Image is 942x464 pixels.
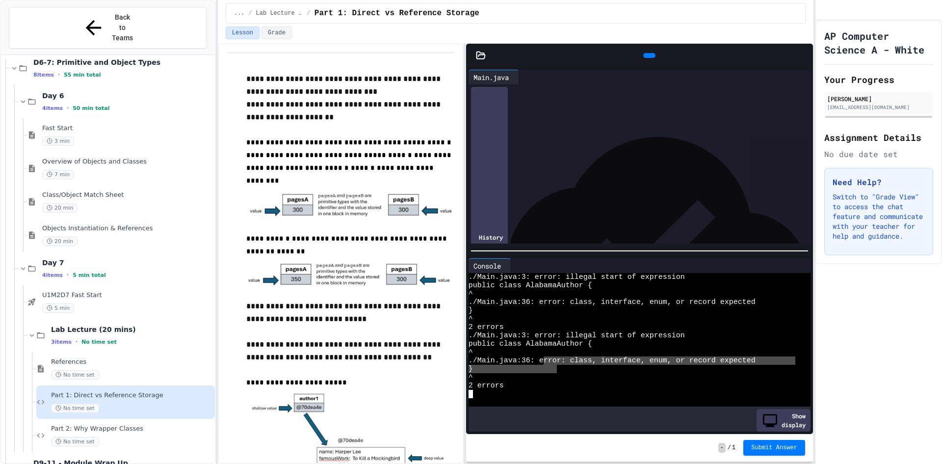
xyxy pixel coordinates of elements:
[757,409,811,432] div: Show display
[469,298,756,306] span: ./Main.java:36: error: class, interface, enum, or record expected
[51,339,72,345] span: 3 items
[469,315,473,323] span: ^
[469,373,473,382] span: ^
[824,148,933,160] div: No due date set
[833,192,925,241] p: Switch to "Grade View" to access the chat feature and communicate with your teacher for help and ...
[732,444,735,452] span: 1
[314,7,479,19] span: Part 1: Direct vs Reference Storage
[469,70,519,84] div: Main.java
[51,391,213,400] span: Part 1: Direct vs Reference Storage
[67,104,69,112] span: •
[743,440,805,456] button: Submit Answer
[42,224,213,233] span: Objects Instantiation & References
[42,136,74,146] span: 3 min
[824,29,933,56] h1: AP Computer Science A - White
[248,9,252,17] span: /
[469,382,504,390] span: 2 errors
[33,58,213,67] span: D6-7: Primitive and Object Types
[51,437,99,446] span: No time set
[42,170,74,179] span: 7 min
[42,272,63,278] span: 4 items
[226,27,260,39] button: Lesson
[51,425,213,433] span: Part 2: Why Wrapper Classes
[73,272,106,278] span: 5 min total
[81,339,117,345] span: No time set
[307,9,311,17] span: /
[42,203,78,213] span: 20 min
[471,87,508,387] div: History
[827,94,930,103] div: [PERSON_NAME]
[827,104,930,111] div: [EMAIL_ADDRESS][DOMAIN_NAME]
[469,348,473,356] span: ^
[9,7,207,49] button: Back to Teams
[469,258,511,273] div: Console
[51,370,99,380] span: No time set
[51,325,213,334] span: Lab Lecture (20 mins)
[42,158,213,166] span: Overview of Objects and Classes
[64,72,101,78] span: 55 min total
[42,258,213,267] span: Day 7
[751,444,797,452] span: Submit Answer
[718,443,726,453] span: -
[469,281,592,290] span: public class AlabamaAuthor {
[42,291,213,300] span: U1M2D7 Fast Start
[42,91,213,100] span: Day 6
[469,356,544,365] span: ./Main.java:36: e
[262,27,292,39] button: Grade
[51,358,213,366] span: References
[469,72,514,82] div: Main.java
[728,444,731,452] span: /
[469,261,506,271] div: Console
[42,303,74,313] span: 5 min
[67,271,69,279] span: •
[256,9,303,17] span: Lab Lecture (20 mins)
[234,9,245,17] span: ...
[76,338,78,346] span: •
[824,73,933,86] h2: Your Progress
[51,404,99,413] span: No time set
[42,105,63,111] span: 4 items
[42,124,213,133] span: Fast Start
[469,365,473,373] span: }
[469,290,473,298] span: ^
[42,191,213,199] span: Class/Object Match Sheet
[73,105,109,111] span: 50 min total
[469,323,504,331] span: 2 errors
[111,12,134,43] span: Back to Teams
[833,176,925,188] h3: Need Help?
[58,71,60,79] span: •
[33,72,54,78] span: 8 items
[42,237,78,246] span: 20 min
[544,356,756,365] span: rror: class, interface, enum, or record expected
[824,131,933,144] h2: Assignment Details
[469,331,685,340] span: ./Main.java:3: error: illegal start of expression
[469,340,592,348] span: public class AlabamaAuthor {
[469,273,685,281] span: ./Main.java:3: error: illegal start of expression
[469,306,473,315] span: }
